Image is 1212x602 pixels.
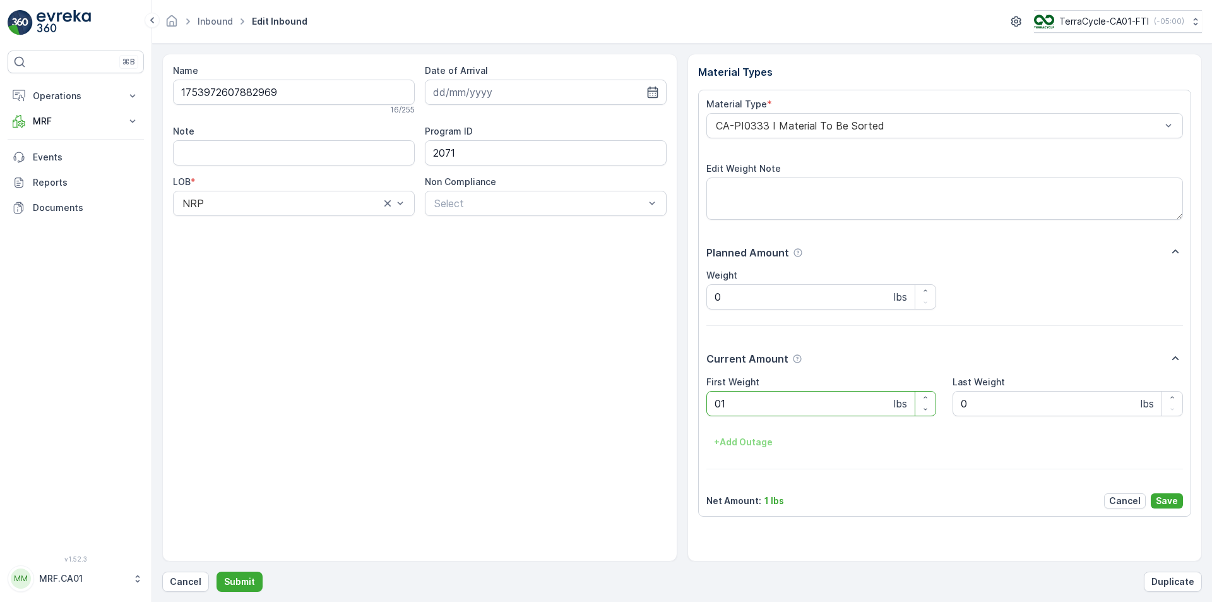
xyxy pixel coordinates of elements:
[33,151,139,164] p: Events
[706,99,767,109] label: Material Type
[434,196,645,211] p: Select
[8,195,144,220] a: Documents
[706,495,761,507] p: Net Amount :
[764,495,784,507] p: 1 lbs
[1059,15,1149,28] p: TerraCycle-CA01-FTI
[706,351,788,366] p: Current Amount
[8,565,144,592] button: MMMRF.CA01
[198,16,233,27] a: Inbound
[8,555,144,563] span: v 1.52.3
[1034,15,1054,28] img: TC_BVHiTW6.png
[217,572,263,592] button: Submit
[425,65,488,76] label: Date of Arrival
[714,436,773,448] p: + Add Outage
[33,176,139,189] p: Reports
[894,396,907,411] p: lbs
[173,176,191,187] label: LOB
[425,80,667,105] input: dd/mm/yyyy
[11,569,31,589] div: MM
[122,57,135,67] p: ⌘B
[425,126,473,136] label: Program ID
[8,109,144,134] button: MRF
[173,65,198,76] label: Name
[8,83,144,109] button: Operations
[33,202,139,214] p: Documents
[1151,493,1183,509] button: Save
[953,376,1005,387] label: Last Weight
[249,15,310,28] span: Edit Inbound
[8,145,144,170] a: Events
[1141,396,1154,411] p: lbs
[706,376,759,387] label: First Weight
[39,572,126,585] p: MRF.CA01
[1154,16,1184,27] p: ( -05:00 )
[706,270,737,280] label: Weight
[1104,493,1146,509] button: Cancel
[425,176,496,187] label: Non Compliance
[224,575,255,588] p: Submit
[1151,575,1194,588] p: Duplicate
[1156,495,1178,507] p: Save
[698,64,1192,80] p: Material Types
[8,10,33,35] img: logo
[1109,495,1141,507] p: Cancel
[37,10,91,35] img: logo_light-DOdMpM7g.png
[8,170,144,195] a: Reports
[894,289,907,304] p: lbs
[793,248,803,258] div: Help Tooltip Icon
[706,432,780,452] button: +Add Outage
[165,19,179,30] a: Homepage
[33,115,119,128] p: MRF
[390,105,415,115] p: 16 / 255
[173,126,194,136] label: Note
[170,575,201,588] p: Cancel
[162,572,209,592] button: Cancel
[792,354,802,364] div: Help Tooltip Icon
[706,245,789,260] p: Planned Amount
[1034,10,1202,33] button: TerraCycle-CA01-FTI(-05:00)
[706,163,781,174] label: Edit Weight Note
[1144,572,1202,592] button: Duplicate
[33,90,119,102] p: Operations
